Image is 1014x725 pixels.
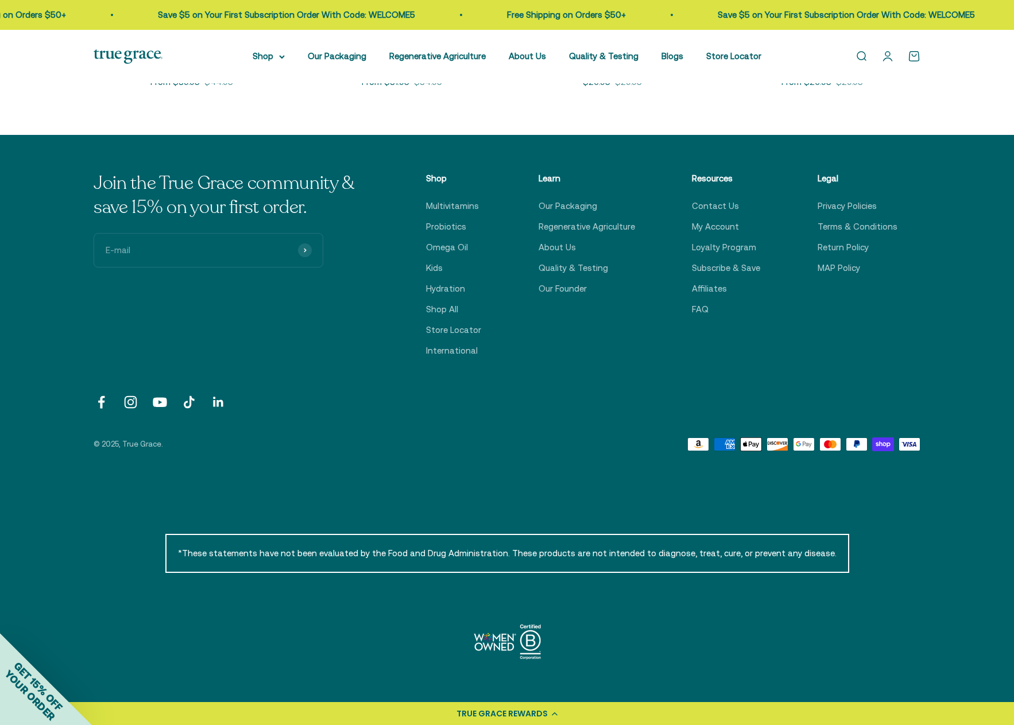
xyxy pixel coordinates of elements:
[569,51,638,61] a: Quality & Testing
[692,172,760,185] p: Resources
[661,51,683,61] a: Blogs
[94,439,163,451] p: © 2025, True Grace.
[692,220,739,234] a: My Account
[818,199,877,213] a: Privacy Policies
[539,199,597,213] a: Our Packaging
[456,708,548,720] div: TRUE GRACE REWARDS
[426,199,479,213] a: Multivitamins
[818,261,860,275] a: MAP Policy
[706,51,761,61] a: Store Locator
[692,241,756,254] a: Loyalty Program
[181,394,197,410] a: Follow on TikTok
[818,220,897,234] a: Terms & Conditions
[692,199,739,213] a: Contact Us
[426,282,465,296] a: Hydration
[146,8,404,22] p: Save $5 on Your First Subscription Order With Code: WELCOME5
[509,51,546,61] a: About Us
[539,220,635,234] a: Regenerative Agriculture
[123,394,138,410] a: Follow on Instagram
[94,394,109,410] a: Follow on Facebook
[706,8,963,22] p: Save $5 on Your First Subscription Order With Code: WELCOME5
[253,49,285,63] summary: Shop
[539,261,608,275] a: Quality & Testing
[539,282,587,296] a: Our Founder
[539,241,576,254] a: About Us
[692,282,727,296] a: Affiliates
[211,394,226,410] a: Follow on LinkedIn
[165,534,849,573] p: *These statements have not been evaluated by the Food and Drug Administration. These products are...
[818,241,869,254] a: Return Policy
[539,172,635,185] p: Learn
[94,172,369,219] p: Join the True Grace community & save 15% on your first order.
[426,172,481,185] p: Shop
[426,261,443,275] a: Kids
[2,668,57,723] span: YOUR ORDER
[692,261,760,275] a: Subscribe & Save
[308,51,366,61] a: Our Packaging
[389,51,486,61] a: Regenerative Agriculture
[426,220,466,234] a: Probiotics
[426,303,458,316] a: Shop All
[11,660,65,713] span: GET 15% OFF
[692,303,709,316] a: FAQ
[426,323,481,337] a: Store Locator
[426,344,478,358] a: International
[152,394,168,410] a: Follow on YouTube
[496,10,614,20] a: Free Shipping on Orders $50+
[426,241,468,254] a: Omega Oil
[818,172,897,185] p: Legal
